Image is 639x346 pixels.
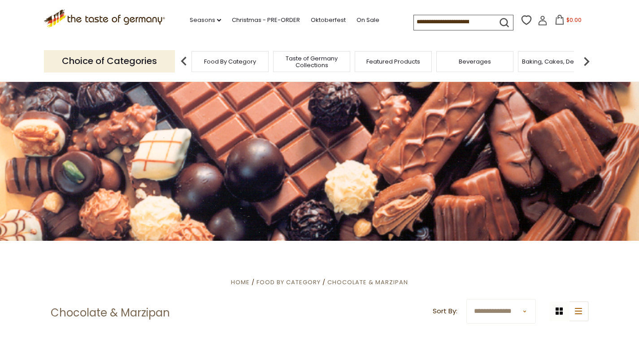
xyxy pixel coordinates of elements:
a: Baking, Cakes, Desserts [522,58,591,65]
a: Taste of Germany Collections [276,55,348,68]
a: Seasons [190,15,221,25]
a: Beverages [459,58,491,65]
a: Home [231,278,250,286]
p: Choice of Categories [44,50,175,72]
a: Food By Category [256,278,321,286]
img: previous arrow [175,52,193,70]
a: Christmas - PRE-ORDER [232,15,300,25]
a: Chocolate & Marzipan [327,278,408,286]
a: On Sale [356,15,379,25]
button: $0.00 [549,15,587,28]
a: Food By Category [204,58,256,65]
a: Featured Products [366,58,420,65]
span: $0.00 [566,16,582,24]
a: Oktoberfest [311,15,346,25]
img: next arrow [578,52,596,70]
h1: Chocolate & Marzipan [51,306,170,320]
label: Sort By: [433,306,457,317]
